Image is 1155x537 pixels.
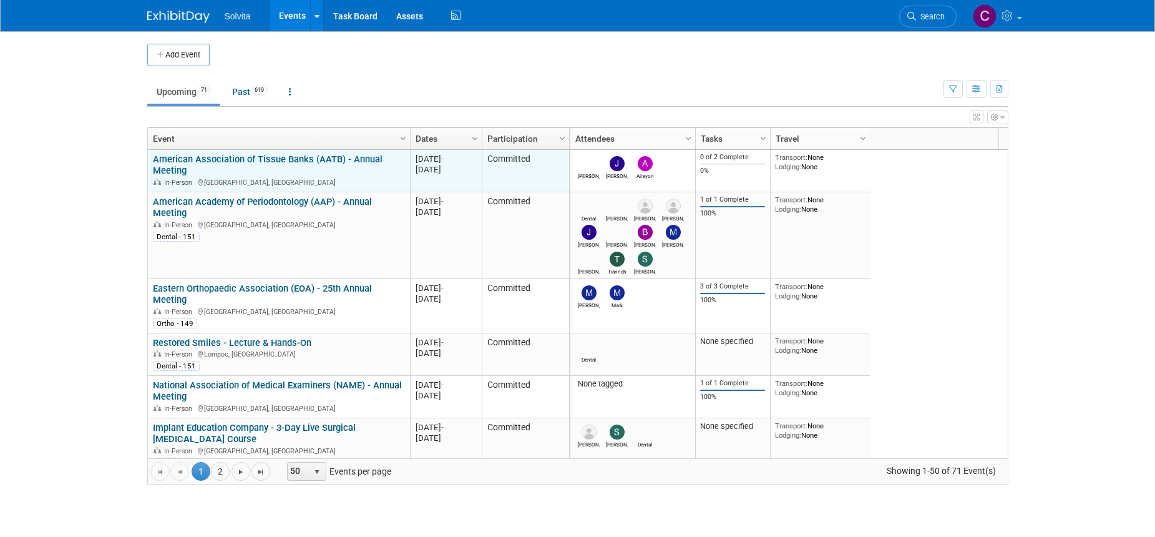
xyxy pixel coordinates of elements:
[416,433,476,443] div: [DATE]
[916,12,945,21] span: Search
[775,195,807,204] span: Transport:
[231,462,250,481] a: Go to the next page
[634,440,656,448] div: Dental Events
[153,380,402,403] a: National Association of Medical Examiners (NAME) - Annual Meeting
[416,196,476,207] div: [DATE]
[555,128,569,147] a: Column Settings
[482,279,569,333] td: Committed
[482,150,569,192] td: Committed
[164,308,196,316] span: In-Person
[441,283,444,293] span: -
[700,296,765,305] div: 100%
[441,338,444,347] span: -
[575,128,687,149] a: Attendees
[610,156,625,171] img: Jeremy Wofford
[683,134,693,144] span: Column Settings
[582,425,597,440] img: David Garfinkel
[154,308,161,314] img: In-Person Event
[154,405,161,411] img: In-Person Event
[973,4,997,28] img: Cindy Miller
[468,128,482,147] a: Column Settings
[775,205,801,214] span: Lodging:
[681,128,695,147] a: Column Settings
[416,293,476,304] div: [DATE]
[153,128,402,149] a: Event
[662,240,684,248] div: Matthew Burns
[197,86,211,95] span: 71
[758,134,768,144] span: Column Settings
[578,355,600,363] div: Dental Events
[666,199,681,214] img: Lisa Stratton
[153,422,356,445] a: Implant Education Company - 3-Day Live Surgical [MEDICAL_DATA] Course
[701,128,762,149] a: Tasks
[775,195,865,214] div: None None
[700,393,765,402] div: 100%
[610,285,625,300] img: Mark Cassani
[775,379,807,388] span: Transport:
[487,128,561,149] a: Participation
[700,421,765,431] div: None specified
[153,361,200,371] div: Dental - 151
[164,179,196,187] span: In-Person
[153,154,383,177] a: American Association of Tissue Banks (AATB) - Annual Meeting
[164,221,196,229] span: In-Person
[606,171,628,179] div: Jeremy Wofford
[147,11,210,23] img: ExhibitDay
[154,221,161,227] img: In-Person Event
[153,232,200,242] div: Dental - 151
[775,153,865,171] div: None None
[154,447,161,453] img: In-Person Event
[666,225,681,240] img: Matthew Burns
[441,154,444,164] span: -
[482,192,569,279] td: Committed
[638,252,653,267] img: Sharon Smith
[775,346,801,355] span: Lodging:
[606,214,628,222] div: Ryan Brateris
[775,282,865,300] div: None None
[441,197,444,206] span: -
[147,44,210,66] button: Add Event
[211,462,230,481] a: 2
[153,306,404,317] div: [GEOGRAPHIC_DATA], [GEOGRAPHIC_DATA]
[578,440,600,448] div: David Garfinkel
[470,134,480,144] span: Column Settings
[150,462,169,481] a: Go to the first page
[578,267,600,275] div: Paul Lehner
[441,423,444,432] span: -
[634,240,656,248] div: Brandon Woods
[251,462,270,481] a: Go to the last page
[858,134,868,144] span: Column Settings
[634,214,656,222] div: Ron Mercier
[482,418,569,473] td: Committed
[606,240,628,248] div: Megan McFall
[776,128,862,149] a: Travel
[606,300,628,308] div: Mark Cassani
[153,318,197,328] div: Ortho - 149
[775,379,865,397] div: None None
[582,156,597,171] img: Paul Lehner
[610,252,625,267] img: Tiannah Halcomb
[582,340,597,355] img: Dental Events
[700,209,765,218] div: 100%
[638,199,653,214] img: Ron Mercier
[416,422,476,433] div: [DATE]
[153,337,311,348] a: Restored Smiles - Lecture & Hands-On
[153,219,404,230] div: [GEOGRAPHIC_DATA], [GEOGRAPHIC_DATA]
[416,390,476,401] div: [DATE]
[582,285,597,300] img: Matt Stanton
[153,403,404,413] div: [GEOGRAPHIC_DATA], [GEOGRAPHIC_DATA]
[153,348,404,359] div: Lompoc, [GEOGRAPHIC_DATA]
[638,156,653,171] img: Aireyon Guy
[775,431,801,440] span: Lodging:
[638,425,653,440] img: Dental Events
[153,445,404,456] div: [GEOGRAPHIC_DATA], [GEOGRAPHIC_DATA]
[775,337,807,345] span: Transport:
[416,348,476,358] div: [DATE]
[256,467,266,477] span: Go to the last page
[856,128,870,147] a: Column Settings
[416,154,476,164] div: [DATE]
[153,196,372,219] a: American Academy of Periodontology (AAP) - Annual Meeting
[578,300,600,308] div: Matt Stanton
[416,207,476,217] div: [DATE]
[775,421,807,430] span: Transport:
